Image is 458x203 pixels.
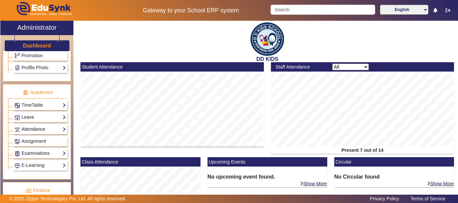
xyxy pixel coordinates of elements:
img: finance.png [25,188,32,194]
p: Academics [8,89,67,96]
img: academic.png [22,90,28,96]
p: © 2025 Zipper Technologies Pvt. Ltd. All rights reserved. [9,195,126,202]
span: Promotion [21,53,43,58]
div: Staff Attendance [272,64,329,71]
a: Promotion [14,52,66,60]
a: Privacy Policy [366,194,402,203]
img: Assignments.png [15,139,20,144]
div: Present 7 out of 14 [271,147,454,154]
a: Show More [427,181,454,187]
span: Assignment [21,138,46,144]
h2: Administrator [17,23,57,31]
img: be2ea2d6-d9c6-49ef-b70f-223e3d52583c [250,22,284,56]
a: Assignment [14,137,66,145]
input: Search [271,5,375,15]
h2: DD KIDS [77,56,458,62]
a: Terms of Service [407,194,449,203]
img: Branchoperations.png [15,53,20,58]
a: Dashboard [22,42,51,49]
h5: Gateway to your School ERP system [118,7,264,14]
mat-card-header: Student Attendance [80,62,264,72]
mat-card-header: Class Attendance [80,157,200,167]
h3: Dashboard [23,42,51,49]
h6: No Circular found [334,174,454,180]
mat-card-header: Upcoming Events [208,157,327,167]
a: Administrator [0,21,73,35]
h6: No upcoming event found. [208,174,327,180]
mat-card-header: Circular [334,157,454,167]
p: Finance [8,187,67,194]
a: Show More [300,181,327,187]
